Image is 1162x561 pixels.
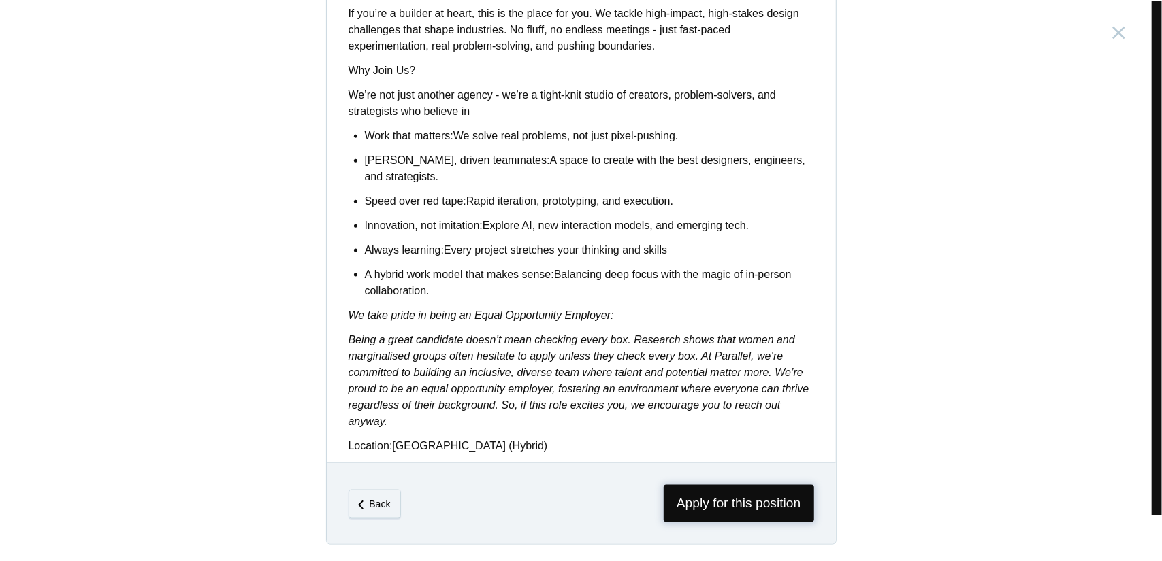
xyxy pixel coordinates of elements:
span: Apply for this position [664,485,814,522]
p: A space to create with the best designers, engineers, and strategists. [365,152,814,185]
p: Rapid iteration, prototyping, and execution. [365,193,814,209]
em: Being a great candidate doesn’t mean checking every box. Research shows that women and marginalis... [349,334,809,427]
strong: Location: [349,440,393,452]
p: We solve real problems, not just pixel-pushing. [365,128,814,144]
em: Back [369,498,390,509]
p: If you’re a builder at heart, this is the place for you. We tackle high-impact, high-stakes desig... [349,5,814,54]
strong: A hybrid work model that makes sense: [365,269,554,280]
strong: Why Join Us? [349,65,416,76]
strong: Speed over red tape: [365,195,466,207]
em: We take pride in being an Equal Opportunity Employer: [349,309,614,321]
strong: Always learning: [365,244,445,256]
p: Explore AI, new interaction models, and emerging tech. [365,218,814,234]
strong: Work that matters: [365,130,453,141]
strong: Innovation, not imitation: [365,220,483,231]
p: Balancing deep focus with the magic of in-person collaboration. [365,267,814,299]
strong: [PERSON_NAME], driven teammates: [365,154,550,166]
p: We’re not just another agency - we’re a tight-knit studio of creators, problem-solvers, and strat... [349,87,814,120]
p: [GEOGRAPHIC_DATA] (Hybrid) [349,438,814,454]
p: Every project stretches your thinking and skills [365,242,814,258]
